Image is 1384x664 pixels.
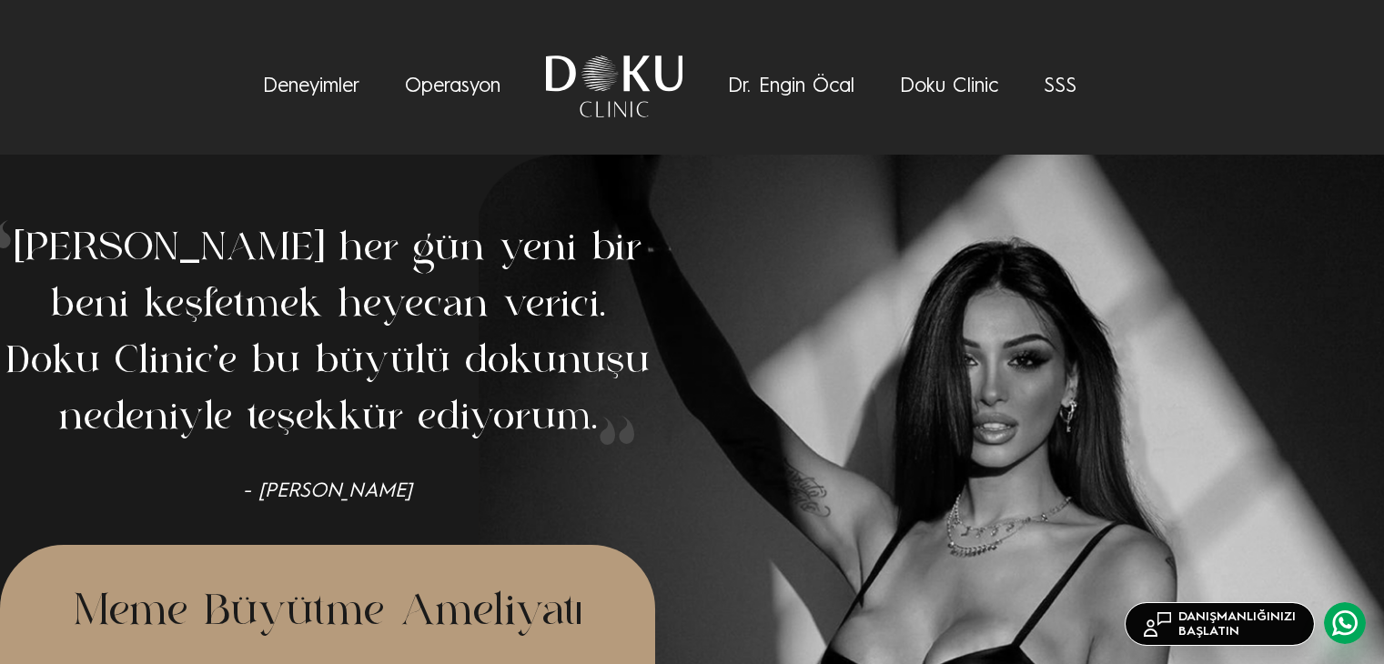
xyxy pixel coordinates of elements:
[36,581,619,645] h2: Meme Büyütme Ameliyatı
[1125,602,1315,646] a: DANIŞMANLIĞINIZIBAŞLATIN
[728,76,854,96] a: Dr. Engin Öcal
[546,55,682,118] img: Doku Clinic
[405,76,500,96] a: Operasyon
[263,76,359,96] a: Deneyimler
[1044,76,1076,96] a: SSS
[900,76,998,96] a: Doku Clinic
